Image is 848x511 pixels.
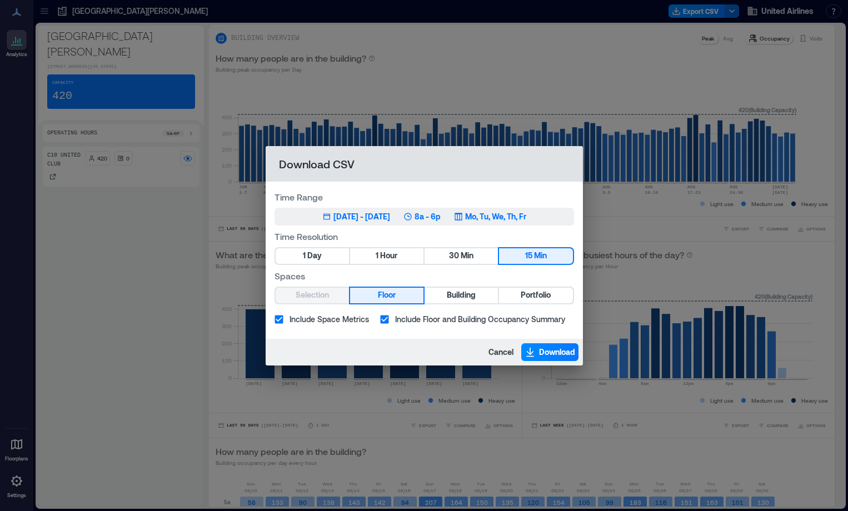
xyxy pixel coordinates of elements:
[378,288,396,302] span: Floor
[425,248,498,264] button: 30 Min
[290,313,369,325] span: Include Space Metrics
[425,288,498,303] button: Building
[534,249,547,263] span: Min
[303,249,306,263] span: 1
[488,347,513,358] span: Cancel
[465,211,526,222] p: Mo, Tu, We, Th, Fr
[350,248,423,264] button: 1 Hour
[447,288,476,302] span: Building
[333,211,390,222] div: [DATE] - [DATE]
[499,248,572,264] button: 15 Min
[275,208,574,226] button: [DATE] - [DATE]8a - 6pMo, Tu, We, Th, Fr
[266,146,583,182] h2: Download CSV
[275,230,574,243] label: Time Resolution
[276,248,349,264] button: 1 Day
[376,249,378,263] span: 1
[539,347,575,358] span: Download
[525,249,532,263] span: 15
[521,288,551,302] span: Portfolio
[485,343,517,361] button: Cancel
[449,249,459,263] span: 30
[521,343,578,361] button: Download
[350,288,423,303] button: Floor
[415,211,441,222] p: 8a - 6p
[380,249,397,263] span: Hour
[307,249,322,263] span: Day
[275,191,574,203] label: Time Range
[499,288,572,303] button: Portfolio
[395,313,565,325] span: Include Floor and Building Occupancy Summary
[461,249,473,263] span: Min
[275,269,574,282] label: Spaces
